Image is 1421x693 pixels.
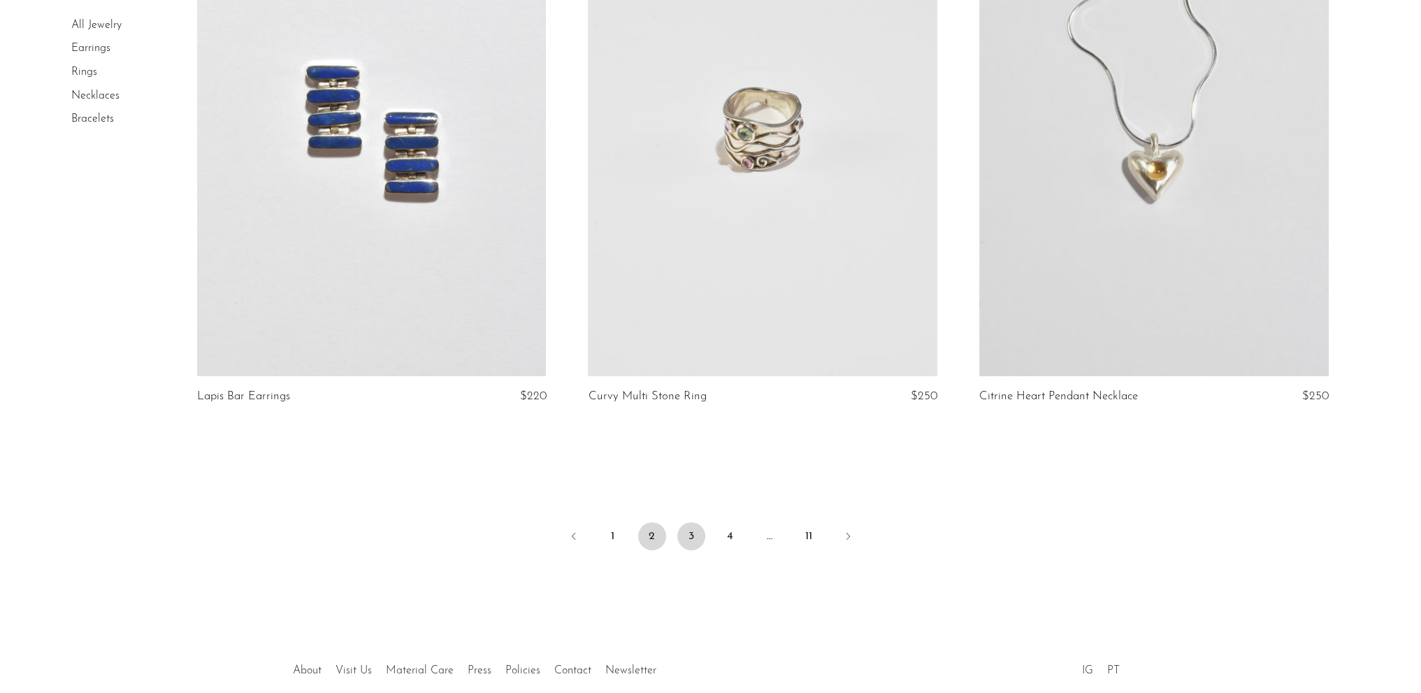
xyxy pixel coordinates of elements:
[756,522,784,550] span: …
[638,522,666,550] span: 2
[554,665,591,676] a: Contact
[1107,665,1120,676] a: PT
[71,113,114,124] a: Bracelets
[560,522,588,553] a: Previous
[834,522,862,553] a: Next
[71,90,120,101] a: Necklaces
[293,665,322,676] a: About
[979,390,1138,403] a: Citrine Heart Pendant Necklace
[716,522,744,550] a: 4
[336,665,372,676] a: Visit Us
[1075,654,1127,680] ul: Social Medias
[505,665,540,676] a: Policies
[71,43,110,55] a: Earrings
[386,665,454,676] a: Material Care
[588,390,706,403] a: Curvy Multi Stone Ring
[1082,665,1093,676] a: IG
[71,66,97,78] a: Rings
[795,522,823,550] a: 11
[468,665,491,676] a: Press
[1302,390,1329,402] span: $250
[911,390,937,402] span: $250
[519,390,546,402] span: $220
[599,522,627,550] a: 1
[677,522,705,550] a: 3
[286,654,663,680] ul: Quick links
[71,20,122,31] a: All Jewelry
[197,390,290,403] a: Lapis Bar Earrings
